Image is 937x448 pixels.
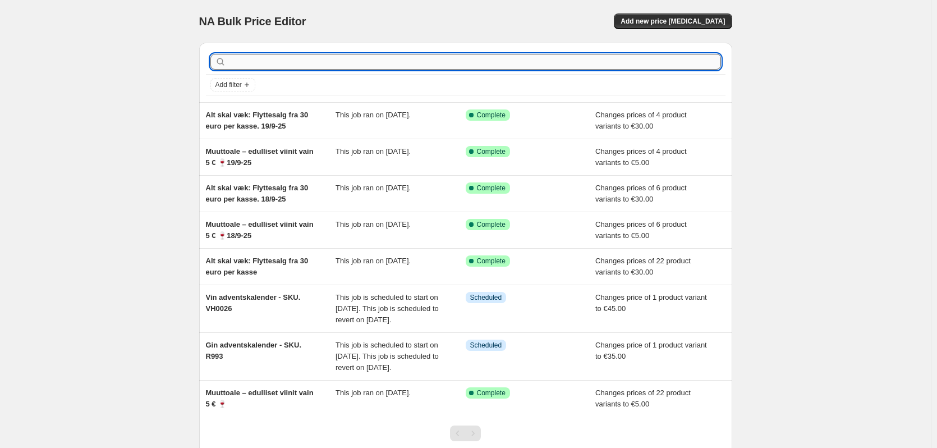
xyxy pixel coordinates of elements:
[450,426,481,441] nav: Pagination
[470,341,502,350] span: Scheduled
[336,184,411,192] span: This job ran on [DATE].
[595,293,707,313] span: Changes price of 1 product variant to €45.00
[614,13,732,29] button: Add new price [MEDICAL_DATA]
[336,220,411,228] span: This job ran on [DATE].
[477,111,506,120] span: Complete
[477,257,506,266] span: Complete
[595,341,707,360] span: Changes price of 1 product variant to €35.00
[206,220,314,240] span: Muuttoale – edulliset viinit vain 5 € 🍷18/9-25
[199,15,306,28] span: NA Bulk Price Editor
[470,293,502,302] span: Scheduled
[595,388,691,408] span: Changes prices of 22 product variants to €5.00
[206,293,301,313] span: Vin adventskalender - SKU. VH0026
[206,147,314,167] span: Muuttoale – edulliset viinit vain 5 € 🍷19/9-25
[336,257,411,265] span: This job ran on [DATE].
[477,147,506,156] span: Complete
[206,341,302,360] span: Gin adventskalender - SKU. R993
[477,220,506,229] span: Complete
[206,184,309,203] span: Alt skal væk: Flyttesalg fra 30 euro per kasse. 18/9-25
[206,257,309,276] span: Alt skal væk: Flyttesalg fra 30 euro per kasse
[336,147,411,156] span: This job ran on [DATE].
[206,111,309,130] span: Alt skal væk: Flyttesalg fra 30 euro per kasse. 19/9-25
[477,184,506,193] span: Complete
[595,147,687,167] span: Changes prices of 4 product variants to €5.00
[336,293,439,324] span: This job is scheduled to start on [DATE]. This job is scheduled to revert on [DATE].
[595,220,687,240] span: Changes prices of 6 product variants to €5.00
[336,341,439,372] span: This job is scheduled to start on [DATE]. This job is scheduled to revert on [DATE].
[595,111,687,130] span: Changes prices of 4 product variants to €30.00
[336,111,411,119] span: This job ran on [DATE].
[477,388,506,397] span: Complete
[215,80,242,89] span: Add filter
[210,78,255,92] button: Add filter
[206,388,314,408] span: Muuttoale – edulliset viinit vain 5 € 🍷
[621,17,725,26] span: Add new price [MEDICAL_DATA]
[595,257,691,276] span: Changes prices of 22 product variants to €30.00
[595,184,687,203] span: Changes prices of 6 product variants to €30.00
[336,388,411,397] span: This job ran on [DATE].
